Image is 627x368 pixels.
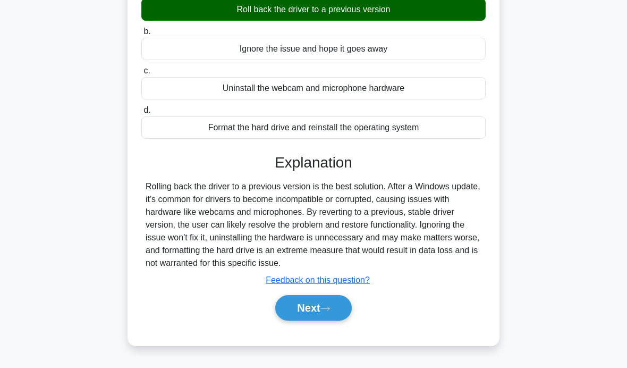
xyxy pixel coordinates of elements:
div: Ignore the issue and hope it goes away [141,38,486,60]
h3: Explanation [148,154,479,171]
span: c. [143,66,150,75]
a: Feedback on this question? [266,275,370,285]
div: Uninstall the webcam and microphone hardware [141,77,486,99]
div: Rolling back the driver to a previous version is the best solution. After a Windows update, it's ... [146,180,481,270]
button: Next [275,295,351,321]
span: d. [143,105,150,114]
span: b. [143,27,150,36]
div: Format the hard drive and reinstall the operating system [141,116,486,139]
